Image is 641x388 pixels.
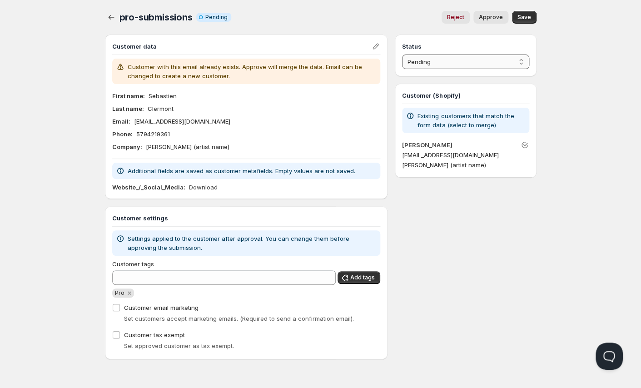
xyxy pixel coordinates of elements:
span: [PERSON_NAME] (artist name) [402,161,486,169]
span: Set customers accept marketing emails. (Required to send a confirmation email). [124,315,354,322]
span: Approve [479,14,503,21]
button: Edit [369,40,382,53]
p: [EMAIL_ADDRESS][DOMAIN_NAME] [134,117,230,126]
h3: Customer settings [112,214,381,223]
span: pro-submissions [119,12,193,23]
b: Phone : [112,130,133,138]
span: Customer tax exempt [124,331,185,338]
p: [EMAIL_ADDRESS][DOMAIN_NAME] [402,150,529,159]
span: Customer tags [112,260,154,268]
p: Additional fields are saved as customer metafields. Empty values are not saved. [128,166,355,175]
span: Pending [205,14,228,21]
a: Download [189,183,218,192]
p: Sebastien [149,91,177,100]
p: Existing customers that match the form data (select to merge) [417,111,525,129]
span: Reject [447,14,464,21]
b: Website_/_Social_Media : [112,184,185,191]
h3: Customer data [112,42,372,51]
p: Customer with this email already exists. Approve will merge the data. Email can be changed to cre... [128,62,377,80]
p: [PERSON_NAME] (artist name) [146,142,229,151]
b: Company : [112,143,142,150]
button: Reject [442,11,470,24]
span: Save [517,14,531,21]
b: Last name : [112,105,144,112]
button: Save [512,11,537,24]
button: Add tags [338,271,380,284]
h3: Status [402,42,529,51]
span: Pro [115,289,124,296]
b: First name : [112,92,145,99]
a: [PERSON_NAME] [402,141,452,149]
span: Customer email marketing [124,304,199,311]
b: Email : [112,118,130,125]
h3: Customer (Shopify) [402,91,529,100]
span: Set approved customer as tax exempt. [124,342,234,349]
iframe: Help Scout Beacon - Open [596,343,623,370]
button: Unlink [518,139,531,151]
p: 5794219361 [136,129,170,139]
span: Add tags [350,274,375,281]
p: Settings applied to the customer after approval. You can change them before approving the submiss... [128,234,377,252]
button: Approve [473,11,508,24]
p: Clermont [148,104,174,113]
button: Remove Pro [125,289,134,297]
